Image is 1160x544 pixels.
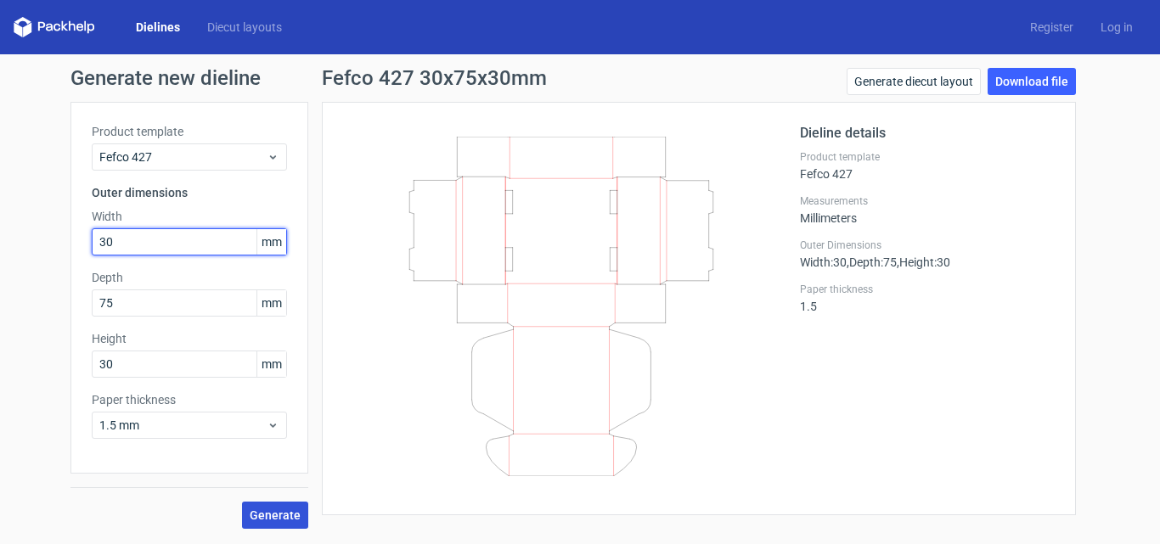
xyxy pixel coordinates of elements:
a: Register [1016,19,1087,36]
label: Width [92,208,287,225]
span: Width : 30 [800,255,847,269]
h3: Outer dimensions [92,184,287,201]
span: mm [256,290,286,316]
h1: Fefco 427 30x75x30mm [322,68,547,88]
span: 1.5 mm [99,417,267,434]
a: Diecut layouts [194,19,296,36]
span: mm [256,229,286,255]
h1: Generate new dieline [70,68,1090,88]
a: Log in [1087,19,1146,36]
span: Fefco 427 [99,149,267,165]
label: Paper thickness [800,283,1055,296]
a: Download file [988,68,1076,95]
a: Generate diecut layout [847,68,981,95]
label: Product template [800,150,1055,164]
div: Fefco 427 [800,150,1055,181]
label: Product template [92,123,287,140]
span: mm [256,351,286,377]
div: Millimeters [800,194,1055,225]
a: Dielines [122,19,194,36]
span: , Height : 30 [897,255,950,269]
h2: Dieline details [800,123,1055,143]
label: Height [92,330,287,347]
label: Depth [92,269,287,286]
button: Generate [242,502,308,529]
span: , Depth : 75 [847,255,897,269]
label: Measurements [800,194,1055,208]
span: Generate [250,509,301,521]
label: Outer Dimensions [800,238,1055,252]
div: 1.5 [800,283,1055,313]
label: Paper thickness [92,391,287,408]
